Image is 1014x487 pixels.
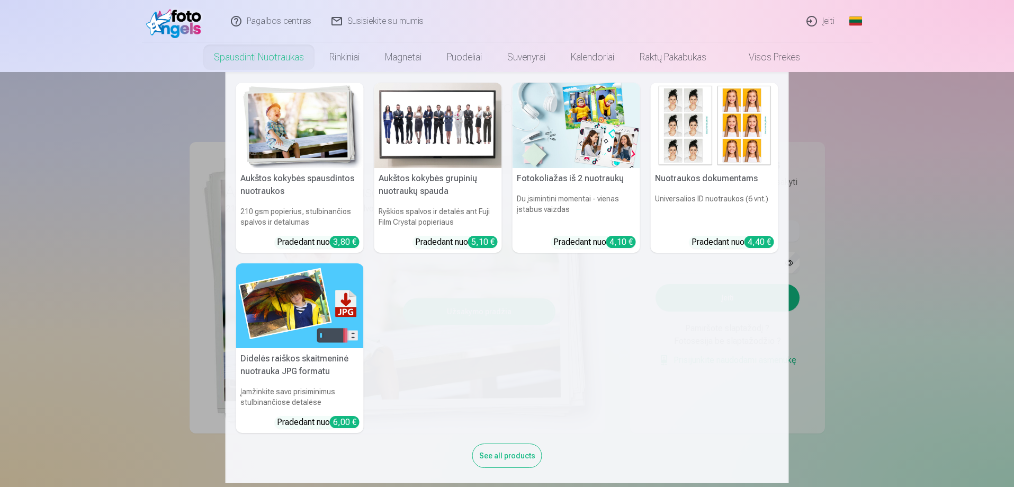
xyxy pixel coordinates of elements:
div: Pradedant nuo [277,416,360,429]
h5: Nuotraukos dokumentams [651,168,778,189]
div: 3,80 € [330,236,360,248]
div: See all products [472,444,542,468]
h6: Ryškios spalvos ir detalės ant Fuji Film Crystal popieriaus [374,202,502,232]
img: /fa2 [146,4,207,38]
h5: Fotokoliažas iš 2 nuotraukų [513,168,640,189]
a: Visos prekės [719,42,813,72]
img: Didelės raiškos skaitmeninė nuotrauka JPG formatu [236,263,364,349]
a: See all products [472,449,542,461]
img: Nuotraukos dokumentams [651,83,778,168]
a: Puodeliai [434,42,495,72]
div: Pradedant nuo [553,236,636,249]
h5: Didelės raiškos skaitmeninė nuotrauka JPG formatu [236,348,364,382]
a: Suvenyrai [495,42,558,72]
a: Rinkiniai [317,42,372,72]
div: Pradedant nuo [415,236,498,249]
div: Pradedant nuo [692,236,774,249]
a: Raktų pakabukas [627,42,719,72]
h6: Du įsimintini momentai - vienas įstabus vaizdas [513,189,640,232]
img: Aukštos kokybės spausdintos nuotraukos [236,83,364,168]
h6: 210 gsm popierius, stulbinančios spalvos ir detalumas [236,202,364,232]
div: Pradedant nuo [277,236,360,249]
a: Aukštos kokybės grupinių nuotraukų spaudaAukštos kokybės grupinių nuotraukų spaudaRyškios spalvos... [374,83,502,253]
a: Spausdinti nuotraukas [201,42,317,72]
a: Didelės raiškos skaitmeninė nuotrauka JPG formatuDidelės raiškos skaitmeninė nuotrauka JPG format... [236,263,364,433]
h6: Universalios ID nuotraukos (6 vnt.) [651,189,778,232]
div: 6,00 € [330,416,360,428]
div: 4,10 € [606,236,636,248]
div: 5,10 € [468,236,498,248]
img: Fotokoliažas iš 2 nuotraukų [513,83,640,168]
h5: Aukštos kokybės grupinių nuotraukų spauda [374,168,502,202]
a: Magnetai [372,42,434,72]
h5: Aukštos kokybės spausdintos nuotraukos [236,168,364,202]
h6: Įamžinkite savo prisiminimus stulbinančiose detalėse [236,382,364,412]
a: Fotokoliažas iš 2 nuotraukųFotokoliažas iš 2 nuotraukųDu įsimintini momentai - vienas įstabus vai... [513,83,640,253]
a: Kalendoriai [558,42,627,72]
a: Nuotraukos dokumentamsNuotraukos dokumentamsUniversalios ID nuotraukos (6 vnt.)Pradedant nuo4,40 € [651,83,778,253]
a: Aukštos kokybės spausdintos nuotraukos Aukštos kokybės spausdintos nuotraukos210 gsm popierius, s... [236,83,364,253]
img: Aukštos kokybės grupinių nuotraukų spauda [374,83,502,168]
div: 4,40 € [744,236,774,248]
